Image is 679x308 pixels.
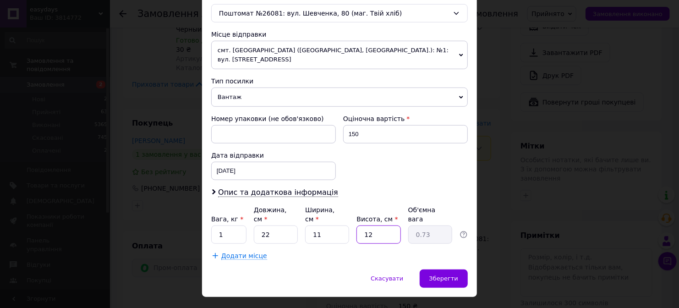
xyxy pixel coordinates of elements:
span: Вантаж [211,88,468,107]
div: Поштомат №26081: вул. Шевченка, 80 (маг. Твій хліб) [211,4,468,22]
span: Скасувати [371,275,403,282]
span: смт. [GEOGRAPHIC_DATA] ([GEOGRAPHIC_DATA], [GEOGRAPHIC_DATA].): №1: вул. [STREET_ADDRESS] [211,41,468,69]
span: Місце відправки [211,31,267,38]
div: Номер упаковки (не обов'язково) [211,114,336,123]
span: Додати місце [221,252,267,260]
div: Об'ємна вага [408,205,452,224]
div: Оціночна вартість [343,114,468,123]
span: Зберегти [429,275,458,282]
label: Висота, см [356,215,398,223]
div: Дата відправки [211,151,336,160]
label: Вага, кг [211,215,243,223]
label: Ширина, см [305,206,334,223]
span: Опис та додаткова інформація [218,188,338,197]
span: Тип посилки [211,77,253,85]
label: Довжина, см [254,206,287,223]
